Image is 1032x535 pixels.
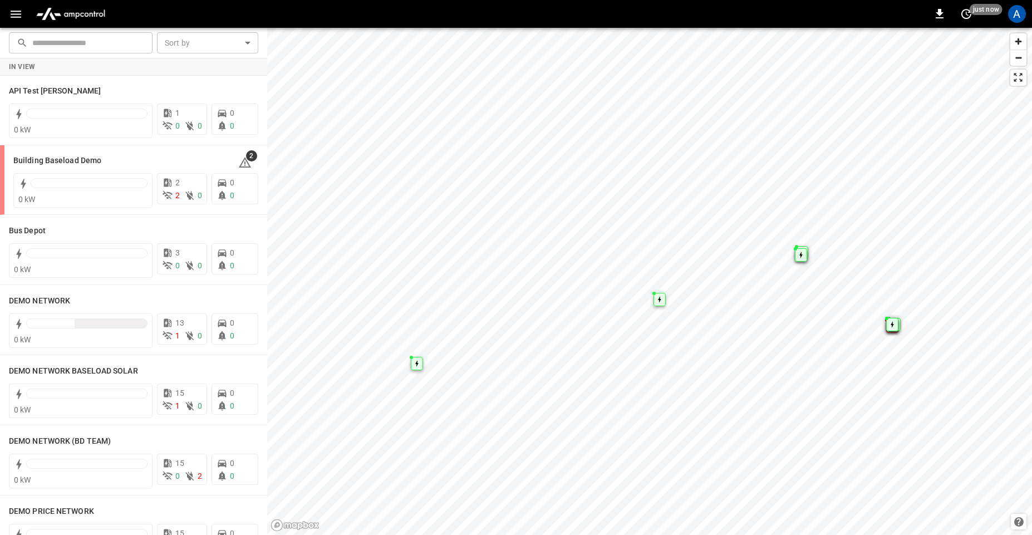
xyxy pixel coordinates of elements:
span: 2 [175,191,180,200]
span: 0 [230,178,234,187]
span: 0 [230,191,234,200]
span: 1 [175,109,180,117]
div: profile-icon [1008,5,1026,23]
span: 0 kW [14,265,31,274]
span: 2 [246,150,257,161]
span: 0 [230,459,234,468]
span: 0 [230,389,234,397]
span: 0 [198,331,202,340]
strong: In View [9,63,36,71]
span: 1 [175,401,180,410]
canvas: Map [267,28,1032,535]
h6: Building Baseload Demo [13,155,101,167]
span: 2 [175,178,180,187]
div: Map marker [795,248,807,262]
span: just now [970,4,1002,15]
h6: DEMO NETWORK (BD TEAM) [9,435,111,448]
span: 0 [230,109,234,117]
h6: DEMO NETWORK BASELOAD SOLAR [9,365,138,377]
span: 0 [175,121,180,130]
span: 0 [230,401,234,410]
span: 0 kW [14,405,31,414]
span: 0 [198,191,202,200]
span: 3 [175,248,180,257]
button: Zoom in [1010,33,1026,50]
span: 0 [230,331,234,340]
h6: DEMO PRICE NETWORK [9,505,94,518]
span: 0 [175,472,180,480]
span: 0 kW [14,125,31,134]
button: Zoom out [1010,50,1026,66]
span: 0 [198,261,202,270]
span: 15 [175,459,184,468]
span: 1 [175,331,180,340]
span: 0 kW [14,335,31,344]
span: 0 [230,472,234,480]
span: 0 [198,121,202,130]
span: 0 kW [14,475,31,484]
img: ampcontrol.io logo [32,3,110,24]
span: 13 [175,318,184,327]
span: 0 [230,248,234,257]
span: 0 [198,401,202,410]
span: 15 [175,389,184,397]
span: 0 [230,121,234,130]
div: Map marker [796,246,808,259]
button: set refresh interval [957,5,975,23]
h6: Bus Depot [9,225,46,237]
a: Mapbox homepage [271,519,320,532]
span: 0 kW [18,195,36,204]
span: 0 [230,261,234,270]
span: 0 [230,318,234,327]
span: 2 [198,472,202,480]
h6: DEMO NETWORK [9,295,70,307]
div: Map marker [886,318,898,331]
h6: API Test Jonas [9,85,101,97]
div: Map marker [653,293,666,306]
span: 0 [175,261,180,270]
div: Map marker [411,357,423,370]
